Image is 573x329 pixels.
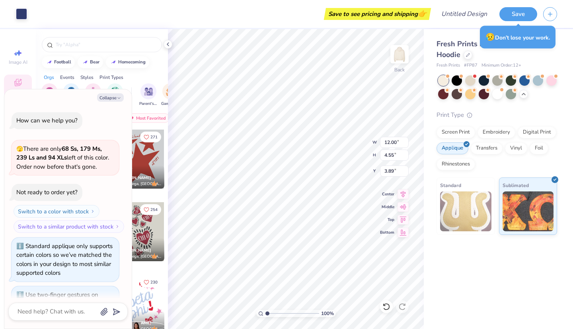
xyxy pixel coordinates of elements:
span: 254 [150,208,158,212]
div: Standard applique only supports certain colors so we’ve matched the colors in your design to most... [16,242,113,277]
div: Events [60,74,74,81]
button: Switch to a color with stock [14,205,99,218]
span: Sublimated [503,181,529,189]
img: Switch to a color with stock [90,209,95,214]
span: Game Day [161,101,179,107]
span: 😥 [485,32,495,42]
span: [PERSON_NAME] [118,320,151,326]
div: Not ready to order yet? [16,188,78,196]
div: Print Types [99,74,123,81]
div: Save to see pricing and shipping [326,8,429,20]
button: Save [499,7,537,21]
div: Most Favorited [125,113,170,123]
span: 👉 [418,9,427,18]
div: filter for Game Day [161,83,179,107]
button: filter button [161,83,179,107]
div: Use two-finger gestures on touch devices or hold Space and drag canvas with the mouse to move the... [16,291,103,326]
span: Fresh Prints Boston Heavyweight Hoodie [437,39,550,59]
img: Sports Image [111,87,120,96]
div: Transfers [471,142,503,154]
span: Chi Omega, [GEOGRAPHIC_DATA] [118,254,161,260]
div: homecoming [118,60,146,64]
div: Screen Print [437,126,475,138]
div: Don’t lose your work. [480,26,555,49]
div: filter for Sorority [41,83,57,107]
span: Fresh Prints [437,62,460,69]
button: filter button [62,83,80,107]
img: Game Day Image [166,87,175,96]
button: Collapse [97,93,124,102]
img: Switch to a similar product with stock [115,224,120,229]
div: Digital Print [518,126,556,138]
span: Designs [9,89,27,95]
span: Bottom [380,230,394,235]
div: filter for Club [85,83,101,107]
div: Orgs [44,74,54,81]
span: # FP87 [464,62,477,69]
button: Like [140,277,161,288]
button: bear [78,56,103,68]
div: bear [90,60,99,64]
img: Sublimated [503,191,554,231]
img: trend_line.gif [82,60,88,65]
div: Back [394,66,405,73]
button: homecoming [106,56,149,68]
img: trend_line.gif [110,60,117,65]
button: filter button [139,83,158,107]
div: Rhinestones [437,158,475,170]
div: Embroidery [477,126,515,138]
span: 230 [150,280,158,284]
span: 100 % [321,310,334,317]
img: Back [392,46,407,62]
div: football [54,60,71,64]
img: Standard [440,191,491,231]
div: filter for Fraternity [62,83,80,107]
button: filter button [85,83,101,107]
button: Like [140,204,161,215]
button: filter button [107,83,123,107]
img: Sorority Image [45,87,54,96]
img: Parent's Weekend Image [144,87,153,96]
div: filter for Sports [107,83,123,107]
img: Fraternity Image [67,87,76,96]
span: Image AI [9,59,27,65]
span: Top [380,217,394,223]
div: Applique [437,142,468,154]
div: Vinyl [505,142,527,154]
span: Minimum Order: 12 + [481,62,521,69]
div: Styles [80,74,94,81]
span: Chi Omega, [GEOGRAPHIC_DATA] [118,181,161,187]
div: How can we help you? [16,116,78,124]
span: 🫣 [16,145,23,153]
span: 271 [150,135,158,139]
span: Center [380,191,394,197]
img: trend_line.gif [46,60,53,65]
img: Club Image [89,87,97,96]
input: Untitled Design [435,6,493,22]
span: There are only left of this color. Order now before that's gone. [16,145,109,171]
div: Print Type [437,110,557,120]
button: Switch to a similar product with stock [14,220,124,233]
span: Standard [440,181,461,189]
span: Parent's Weekend [139,101,158,107]
div: filter for Parent's Weekend [139,83,158,107]
button: football [42,56,75,68]
div: Foil [530,142,548,154]
button: filter button [41,83,57,107]
button: Like [140,132,161,142]
span: Middle [380,204,394,210]
span: [PERSON_NAME] [118,175,151,181]
span: [PERSON_NAME] [118,248,151,253]
input: Try "Alpha" [55,41,157,49]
